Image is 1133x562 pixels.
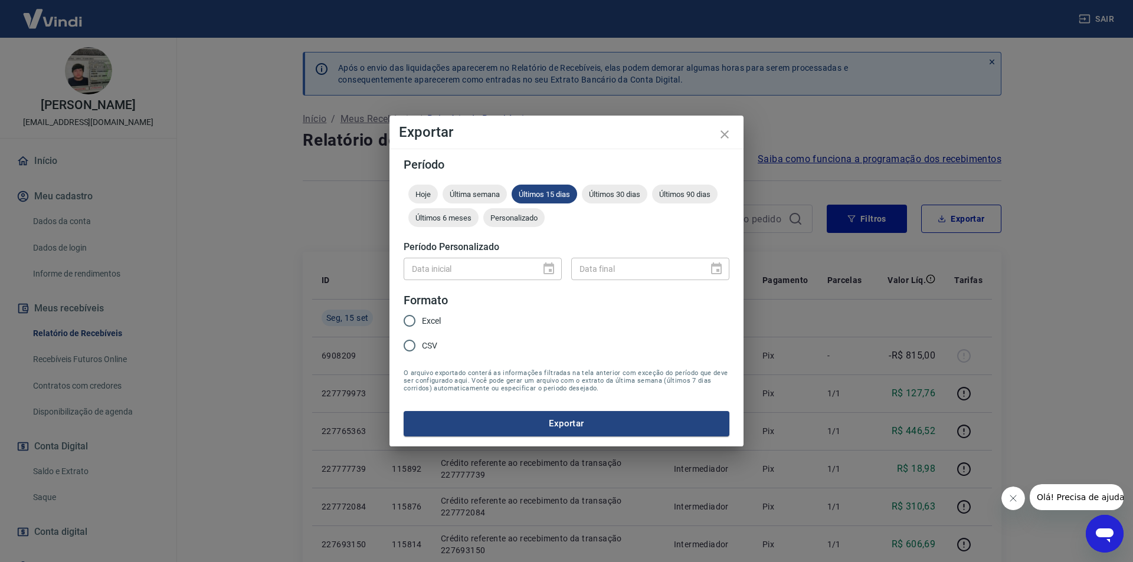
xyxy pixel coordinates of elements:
[404,258,532,280] input: DD/MM/YYYY
[652,190,718,199] span: Últimos 90 dias
[483,208,545,227] div: Personalizado
[582,190,647,199] span: Últimos 30 dias
[422,315,441,327] span: Excel
[443,190,507,199] span: Última semana
[1001,487,1025,510] iframe: Fechar mensagem
[483,213,545,222] span: Personalizado
[443,185,507,203] div: Última semana
[404,411,729,436] button: Exportar
[512,185,577,203] div: Últimos 15 dias
[404,369,729,392] span: O arquivo exportado conterá as informações filtradas na tela anterior com exceção do período que ...
[512,190,577,199] span: Últimos 15 dias
[582,185,647,203] div: Últimos 30 dias
[408,208,479,227] div: Últimos 6 meses
[408,185,438,203] div: Hoje
[710,120,739,149] button: close
[422,340,437,352] span: CSV
[399,125,734,139] h4: Exportar
[404,292,448,309] legend: Formato
[652,185,718,203] div: Últimos 90 dias
[7,8,99,18] span: Olá! Precisa de ajuda?
[408,213,479,222] span: Últimos 6 meses
[571,258,700,280] input: DD/MM/YYYY
[404,241,729,253] h5: Período Personalizado
[1086,515,1124,553] iframe: Botão para abrir a janela de mensagens
[404,159,729,170] h5: Período
[1030,484,1124,510] iframe: Mensagem da empresa
[408,190,438,199] span: Hoje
